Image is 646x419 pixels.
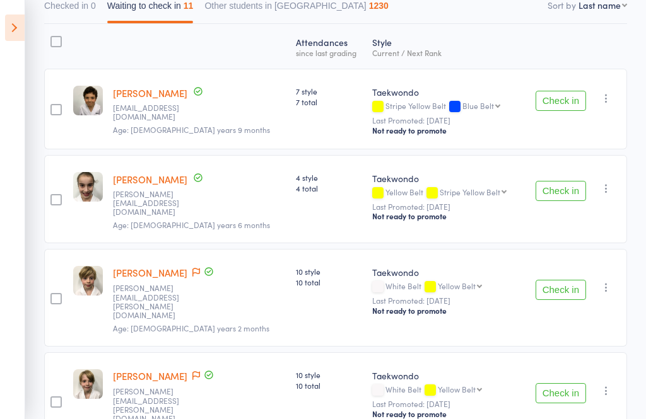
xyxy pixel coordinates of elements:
span: 4 total [296,183,362,193]
div: Blue Belt [462,101,494,110]
div: Stripe Yellow Belt [440,188,500,196]
div: Taekwondo [372,172,518,185]
div: Taekwondo [372,86,518,98]
div: Yellow Belt [372,188,518,198]
div: White Belt [372,282,518,292]
div: Taekwondo [372,266,518,278]
small: Last Promoted: [DATE] [372,116,518,125]
div: Style [367,30,523,63]
a: [PERSON_NAME] [113,173,187,186]
small: Last Promoted: [DATE] [372,202,518,211]
button: Check in [536,91,586,111]
img: image1745305982.png [73,172,103,202]
span: 10 style [296,266,362,277]
small: Last Promoted: [DATE] [372,296,518,305]
div: Yellow Belt [438,385,476,393]
div: Not ready to promote [372,125,518,135]
button: Check in [536,383,586,403]
div: 11 [184,1,194,11]
div: Stripe Yellow Belt [372,101,518,112]
div: White Belt [372,385,518,396]
div: Yellow Belt [438,282,476,290]
small: hadeer.fatlee@gmail.com [113,103,195,122]
div: Taekwondo [372,369,518,382]
span: 7 total [296,96,362,107]
span: 10 total [296,380,362,391]
div: 1230 [369,1,389,11]
span: 7 style [296,86,362,96]
button: Check in [536,181,586,201]
img: image1728970583.png [73,86,103,115]
span: 10 total [296,277,362,287]
span: Age: [DEMOGRAPHIC_DATA] years 2 months [113,323,269,333]
div: Not ready to promote [372,409,518,419]
a: [PERSON_NAME] [113,86,187,100]
small: Corinne.thomson@gmail.com [113,284,195,320]
small: tania.cukalac@gmail.com [113,190,195,217]
span: Age: [DEMOGRAPHIC_DATA] years 9 months [113,124,270,135]
div: 0 [91,1,96,11]
div: Atten­dances [291,30,367,63]
img: image1753771465.png [73,369,103,399]
div: Not ready to promote [372,211,518,221]
a: [PERSON_NAME] [113,369,187,382]
div: Not ready to promote [372,306,518,316]
button: Check in [536,280,586,300]
span: 10 style [296,369,362,380]
a: [PERSON_NAME] [113,266,187,279]
div: Current / Next Rank [372,49,518,57]
span: 4 style [296,172,362,183]
div: since last grading [296,49,362,57]
img: image1753771457.png [73,266,103,296]
small: Last Promoted: [DATE] [372,399,518,408]
span: Age: [DEMOGRAPHIC_DATA] years 6 months [113,219,270,230]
